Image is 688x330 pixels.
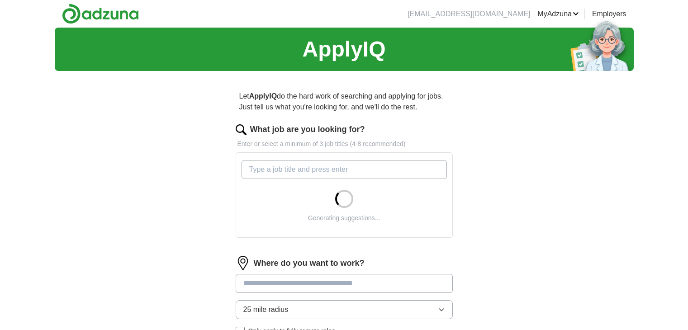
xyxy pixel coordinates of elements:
[243,304,289,315] span: 25 mile radius
[236,87,453,116] p: Let do the hard work of searching and applying for jobs. Just tell us what you're looking for, an...
[236,124,247,135] img: search.png
[308,213,380,223] div: Generating suggestions...
[242,160,447,179] input: Type a job title and press enter
[236,300,453,319] button: 25 mile radius
[250,123,365,136] label: What job are you looking for?
[62,4,139,24] img: Adzuna logo
[236,256,250,270] img: location.png
[592,9,626,19] a: Employers
[254,257,365,269] label: Where do you want to work?
[302,33,385,66] h1: ApplyIQ
[236,139,453,149] p: Enter or select a minimum of 3 job titles (4-8 recommended)
[408,9,530,19] li: [EMAIL_ADDRESS][DOMAIN_NAME]
[249,92,277,100] strong: ApplyIQ
[537,9,579,19] a: MyAdzuna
